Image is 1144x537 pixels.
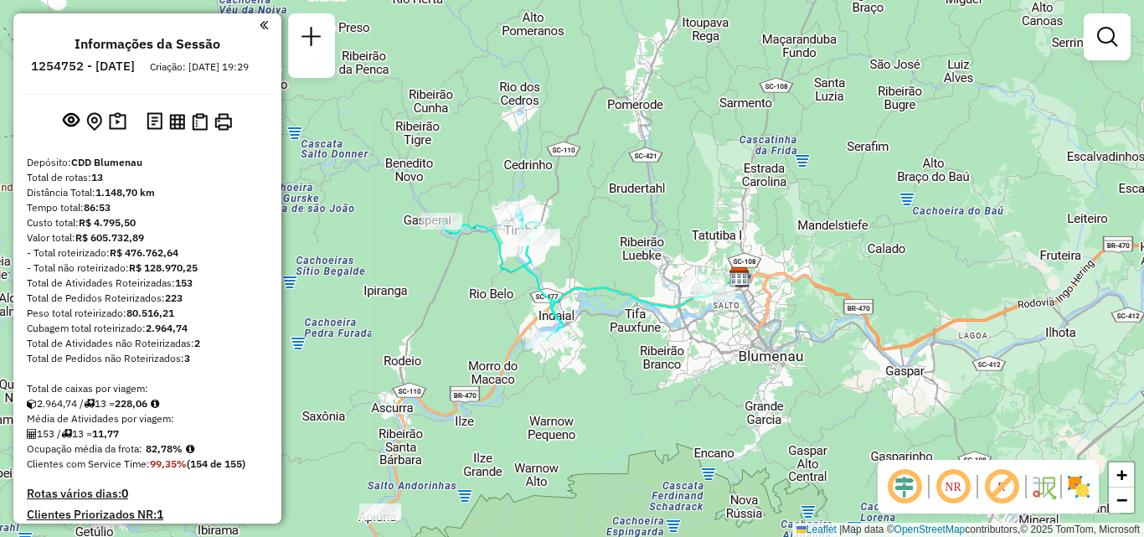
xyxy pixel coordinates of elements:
[31,59,135,74] h6: 1254752 - [DATE]
[84,201,111,214] strong: 86:53
[27,306,268,321] div: Peso total roteirizado:
[75,231,144,244] strong: R$ 605.732,89
[59,108,83,135] button: Exibir sessão original
[933,467,973,507] span: Ocultar NR
[1116,464,1127,485] span: +
[27,215,268,230] div: Custo total:
[260,15,268,34] a: Clique aqui para minimizar o painel
[166,110,188,132] button: Visualizar relatório de Roteirização
[129,261,198,274] strong: R$ 128.970,25
[61,429,72,439] i: Total de rotas
[146,442,183,455] strong: 82,78%
[27,457,150,470] span: Clientes com Service Time:
[146,322,188,334] strong: 2.964,74
[27,276,268,291] div: Total de Atividades Roteirizadas:
[27,336,268,351] div: Total de Atividades não Roteirizadas:
[27,321,268,336] div: Cubagem total roteirizado:
[165,292,183,304] strong: 223
[75,36,220,52] h4: Informações da Sessão
[186,444,194,454] em: Média calculada utilizando a maior ocupação (%Peso ou %Cubagem) de cada rota da sessão. Rotas cro...
[106,109,130,135] button: Painel de Sugestão
[211,110,235,134] button: Imprimir Rotas
[110,246,178,259] strong: R$ 476.762,64
[1090,20,1124,54] a: Exibir filtros
[1109,488,1134,513] a: Zoom out
[83,109,106,135] button: Centralizar mapa no depósito ou ponto de apoio
[143,59,255,75] div: Criação: [DATE] 19:29
[157,507,163,522] strong: 1
[27,442,142,455] span: Ocupação média da frota:
[359,503,401,520] div: Atividade não roteirizada - SUPERMERCADO FISTAR
[150,457,187,470] strong: 99,35%
[126,307,174,319] strong: 80.516,21
[839,524,842,535] span: |
[27,351,268,366] div: Total de Pedidos não Roteirizados:
[729,266,750,288] img: CDD Blumenau
[27,170,268,185] div: Total de rotas:
[184,352,190,364] strong: 3
[27,426,268,441] div: 153 / 13 =
[884,467,925,507] span: Ocultar deslocamento
[792,523,1144,537] div: Map data © contributors,© 2025 TomTom, Microsoft
[27,508,268,522] h4: Clientes Priorizados NR:
[71,156,142,168] strong: CDD Blumenau
[143,109,166,135] button: Logs desbloquear sessão
[27,399,37,409] i: Cubagem total roteirizado
[27,261,268,276] div: - Total não roteirizado:
[194,337,200,349] strong: 2
[1065,473,1092,500] img: Exibir/Ocultar setores
[27,411,268,426] div: Média de Atividades por viagem:
[91,171,103,183] strong: 13
[295,20,328,58] a: Nova sessão e pesquisa
[982,467,1022,507] span: Exibir rótulo
[1109,462,1134,488] a: Zoom in
[27,230,268,245] div: Valor total:
[894,524,966,535] a: OpenStreetMap
[693,284,735,301] div: Atividade não roteirizada - DINARDELLI COMERCIO
[175,276,193,289] strong: 153
[92,427,119,440] strong: 11,77
[27,396,268,411] div: 2.964,74 / 13 =
[27,291,268,306] div: Total de Pedidos Roteirizados:
[27,381,268,396] div: Total de caixas por viagem:
[115,397,147,410] strong: 228,06
[27,245,268,261] div: - Total roteirizado:
[151,399,159,409] i: Meta Caixas/viagem: 199,74 Diferença: 28,32
[27,155,268,170] div: Depósito:
[27,429,37,439] i: Total de Atividades
[1116,489,1127,510] span: −
[27,487,268,501] h4: Rotas vários dias:
[121,486,128,501] strong: 0
[796,524,837,535] a: Leaflet
[188,110,211,134] button: Visualizar Romaneio
[27,200,268,215] div: Tempo total:
[84,399,95,409] i: Total de rotas
[1030,473,1057,500] img: Fluxo de ruas
[95,186,155,199] strong: 1.148,70 km
[79,216,136,229] strong: R$ 4.795,50
[27,185,268,200] div: Distância Total:
[187,457,245,470] strong: (154 de 155)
